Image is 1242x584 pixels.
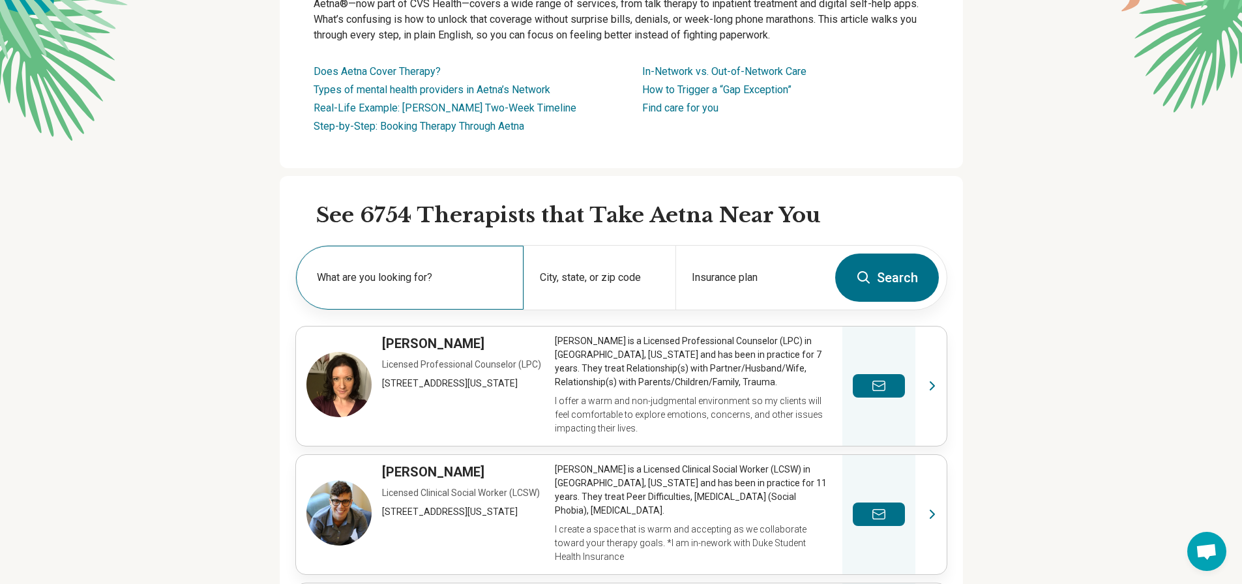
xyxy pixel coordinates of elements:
a: Does Aetna Cover Therapy? [314,65,441,78]
a: In-Network vs. Out-of-Network Care [642,65,806,78]
a: How to Trigger a “Gap Exception” [642,83,791,96]
a: Types of mental health providers in Aetna’s Network [314,83,550,96]
a: Find care for you [642,102,718,114]
button: Send a message [853,374,905,398]
a: Step-by-Step: Booking Therapy Through Aetna [314,120,524,132]
div: Open chat [1187,532,1226,571]
button: Send a message [853,503,905,526]
label: What are you looking for? [317,270,508,285]
button: Search [835,254,939,302]
h2: See 6754 Therapists that Take Aetna Near You [316,202,947,229]
a: Real-Life Example: [PERSON_NAME] Two-Week Timeline [314,102,576,114]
